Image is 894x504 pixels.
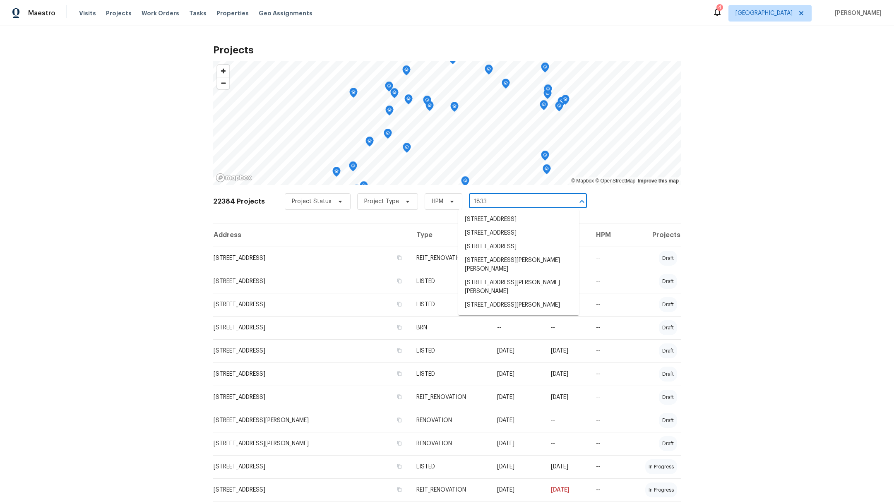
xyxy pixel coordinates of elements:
th: Type [410,223,490,247]
div: Map marker [402,65,411,78]
div: Map marker [349,161,357,174]
span: [PERSON_NAME] [832,9,882,17]
span: Visits [79,9,96,17]
td: [STREET_ADDRESS] [213,386,410,409]
div: draft [659,343,677,358]
a: OpenStreetMap [595,178,635,184]
td: [DATE] [490,386,545,409]
td: -- [544,316,589,339]
button: Copy Address [396,277,403,285]
button: Zoom out [217,77,229,89]
button: Copy Address [396,463,403,470]
td: -- [589,386,625,409]
td: REIT_RENOVATION [410,478,490,502]
td: -- [544,432,589,455]
div: 4 [718,3,721,12]
canvas: Map [213,61,681,185]
th: HPM [589,223,625,247]
td: -- [589,293,625,316]
li: [STREET_ADDRESS][PERSON_NAME][PERSON_NAME] [458,276,579,298]
td: [STREET_ADDRESS] [213,478,410,502]
button: Copy Address [396,393,403,401]
div: Map marker [404,94,413,107]
span: HPM [432,197,443,206]
div: Map marker [558,97,566,110]
td: [STREET_ADDRESS] [213,247,410,270]
button: Copy Address [396,300,403,308]
div: Map marker [384,129,392,142]
button: Copy Address [396,254,403,262]
a: Mapbox homepage [216,173,252,182]
h2: Projects [213,46,681,54]
div: Map marker [543,89,552,102]
button: Copy Address [396,439,403,447]
td: LISTED [410,339,490,362]
td: LISTED [410,455,490,478]
span: Project Type [364,197,399,206]
div: draft [659,436,677,451]
a: Improve this map [638,178,679,184]
li: [STREET_ADDRESS] [458,226,579,240]
li: [STREET_ADDRESS][PERSON_NAME][PERSON_NAME] [458,254,579,276]
li: [STREET_ADDRESS][PERSON_NAME] [458,298,579,312]
td: [STREET_ADDRESS] [213,270,410,293]
span: Properties [216,9,249,17]
span: Project Status [292,197,332,206]
td: LISTED [410,362,490,386]
td: RENOVATION [410,432,490,455]
td: -- [490,316,545,339]
button: Copy Address [396,324,403,331]
a: Mapbox [571,178,594,184]
div: in progress [645,482,677,497]
td: BRN [410,316,490,339]
td: LISTED [410,293,490,316]
div: Map marker [353,185,361,197]
td: [DATE] [490,362,545,386]
div: Map marker [544,84,552,97]
div: Map marker [450,102,459,115]
td: [DATE] [544,386,589,409]
button: Copy Address [396,347,403,354]
div: Map marker [502,79,510,91]
span: [GEOGRAPHIC_DATA] [735,9,793,17]
div: draft [659,274,677,289]
td: [DATE] [490,478,545,502]
div: Map marker [360,181,368,194]
td: [STREET_ADDRESS] [213,316,410,339]
td: REIT_RENOVATION [410,386,490,409]
td: [DATE] [544,478,589,502]
td: [STREET_ADDRESS] [213,362,410,386]
td: [STREET_ADDRESS] [213,455,410,478]
div: Map marker [561,95,570,108]
td: -- [589,362,625,386]
div: Map marker [461,176,469,189]
button: Zoom in [217,65,229,77]
span: Geo Assignments [259,9,312,17]
td: -- [589,339,625,362]
div: draft [659,413,677,428]
div: Map marker [541,151,549,163]
button: Copy Address [396,486,403,493]
th: Projects [626,223,681,247]
div: Map marker [540,100,548,113]
td: [DATE] [490,432,545,455]
button: Copy Address [396,416,403,424]
input: Search projects [469,195,564,208]
td: -- [589,432,625,455]
td: LISTED [410,270,490,293]
div: draft [659,367,677,382]
div: draft [659,251,677,266]
span: Projects [106,9,132,17]
div: Map marker [555,101,563,114]
div: Map marker [390,88,399,101]
td: REIT_RENOVATION [410,247,490,270]
span: Tasks [189,10,207,16]
div: draft [659,390,677,405]
td: [DATE] [544,455,589,478]
td: [DATE] [490,455,545,478]
td: -- [589,270,625,293]
td: -- [544,409,589,432]
td: -- [589,316,625,339]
